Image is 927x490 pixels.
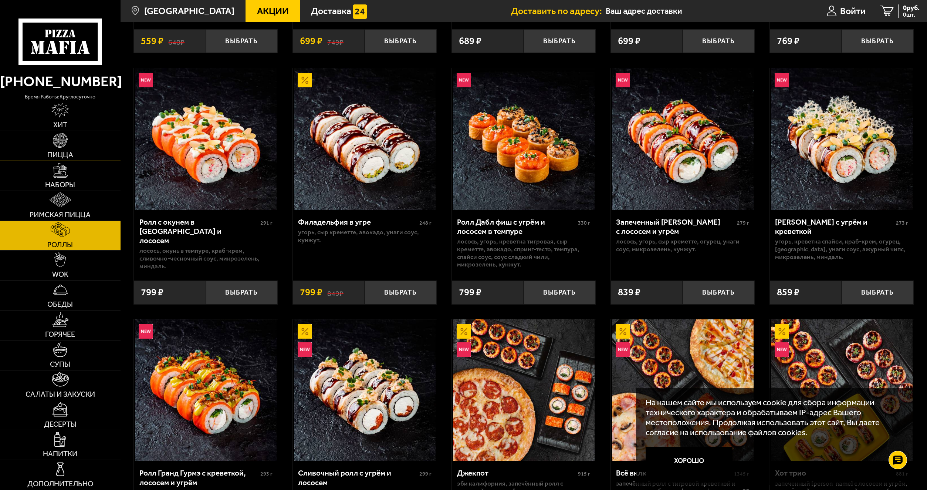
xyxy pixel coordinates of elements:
a: АкционныйНовинкаХот трио [770,319,914,461]
span: 769 ₽ [777,36,799,46]
p: угорь, креветка спайси, краб-крем, огурец, [GEOGRAPHIC_DATA], унаги соус, ажурный чипс, микрозеле... [775,238,908,261]
img: Ролл с окунем в темпуре и лососем [135,68,277,210]
img: Новинка [139,73,153,87]
img: Ролл Гранд Гурмэ с креветкой, лососем и угрём [135,319,277,461]
img: Ролл Дабл фиш с угрём и лососем в темпуре [453,68,595,210]
img: Хот трио [771,319,913,461]
span: 0 шт. [903,12,920,18]
span: 859 ₽ [777,288,799,297]
img: Новинка [298,342,312,357]
p: На нашем сайте мы используем cookie для сбора информации технического характера и обрабатываем IP... [646,397,900,437]
span: Войти [840,6,866,16]
span: 699 ₽ [300,36,322,46]
div: Ролл Гранд Гурмэ с креветкой, лососем и угрём [139,468,258,487]
button: Выбрать [683,29,754,53]
input: Ваш адрес доставки [606,4,791,18]
div: Ролл Дабл фиш с угрём и лососем в темпуре [457,217,576,236]
img: Новинка [616,342,630,357]
div: [PERSON_NAME] с угрём и креветкой [775,217,894,236]
span: Хит [53,121,67,129]
span: WOK [52,271,68,278]
img: Акционный [298,324,312,339]
img: Запеченный ролл Гурмэ с лососем и угрём [612,68,754,210]
button: Выбрать [683,281,754,304]
span: 799 ₽ [300,288,322,297]
a: НовинкаРолл Дабл фиш с угрём и лососем в темпуре [452,68,596,210]
span: 293 г [260,471,273,477]
a: НовинкаЗапеченный ролл Гурмэ с лососем и угрём [611,68,755,210]
button: Выбрать [524,29,595,53]
span: 279 г [737,220,749,226]
img: Новинка [457,73,471,87]
a: АкционныйНовинкаВсё включено [611,319,755,461]
span: 839 ₽ [618,288,640,297]
a: АкционныйНовинкаСливочный ролл с угрём и лососем [293,319,437,461]
a: НовинкаРолл с окунем в темпуре и лососем [134,68,278,210]
span: Роллы [47,241,73,249]
span: 299 г [419,471,432,477]
span: Обеды [47,301,73,308]
img: 15daf4d41897b9f0e9f617042186c801.svg [353,4,367,19]
img: Ролл Калипсо с угрём и креветкой [771,68,913,210]
s: 749 ₽ [327,36,344,46]
span: 799 ₽ [459,288,481,297]
div: Ролл с окунем в [GEOGRAPHIC_DATA] и лососем [139,217,258,245]
button: Выбрать [206,281,278,304]
button: Хорошо [646,447,733,476]
img: Новинка [616,73,630,87]
span: Доставить по адресу: [511,6,606,16]
span: Пицца [47,151,73,159]
span: Акции [257,6,289,16]
span: Горячее [45,331,75,338]
a: АкционныйФиладельфия в угре [293,68,437,210]
p: лосось, угорь, Сыр креметте, огурец, унаги соус, микрозелень, кунжут. [616,238,749,253]
div: Всё включено [616,468,732,477]
span: Салаты и закуски [26,391,95,398]
button: Выбрать [365,281,436,304]
span: Римская пицца [30,211,91,219]
span: 291 г [260,220,273,226]
img: Всё включено [612,319,754,461]
img: Новинка [139,324,153,339]
p: лосось, окунь в темпуре, краб-крем, сливочно-чесночный соус, микрозелень, миндаль. [139,247,273,270]
span: Супы [50,361,70,368]
img: Новинка [775,342,789,357]
button: Выбрать [206,29,278,53]
span: Напитки [43,450,77,458]
span: 330 г [578,220,590,226]
span: Доставка [311,6,351,16]
a: НовинкаРолл Гранд Гурмэ с креветкой, лососем и угрём [134,319,278,461]
span: 0 руб. [903,4,920,11]
img: Новинка [457,342,471,357]
a: АкционныйНовинкаДжекпот [452,319,596,461]
div: Джекпот [457,468,576,477]
a: НовинкаРолл Калипсо с угрём и креветкой [770,68,914,210]
button: Выбрать [842,29,913,53]
div: Запеченный [PERSON_NAME] с лососем и угрём [616,217,735,236]
s: 849 ₽ [327,288,344,297]
div: Сливочный ролл с угрём и лососем [298,468,417,487]
span: 699 ₽ [618,36,640,46]
p: угорь, Сыр креметте, авокадо, унаги соус, кунжут. [298,228,431,244]
p: лосось, угорь, креветка тигровая, Сыр креметте, авокадо, спринг-тесто, темпура, спайси соус, соус... [457,238,590,269]
span: Наборы [45,181,75,189]
img: Акционный [616,324,630,339]
span: Десерты [44,421,77,428]
button: Выбрать [524,281,595,304]
span: [GEOGRAPHIC_DATA] [144,6,234,16]
div: Филадельфия в угре [298,217,417,226]
span: 248 г [419,220,432,226]
span: Дополнительно [27,480,93,488]
span: 915 г [578,471,590,477]
img: Акционный [298,73,312,87]
img: Джекпот [453,319,595,461]
img: Сливочный ролл с угрём и лососем [294,319,436,461]
img: Акционный [457,324,471,339]
img: Новинка [775,73,789,87]
button: Выбрать [365,29,436,53]
img: Филадельфия в угре [294,68,436,210]
span: 559 ₽ [141,36,163,46]
span: 799 ₽ [141,288,163,297]
img: Акционный [775,324,789,339]
s: 640 ₽ [168,36,185,46]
